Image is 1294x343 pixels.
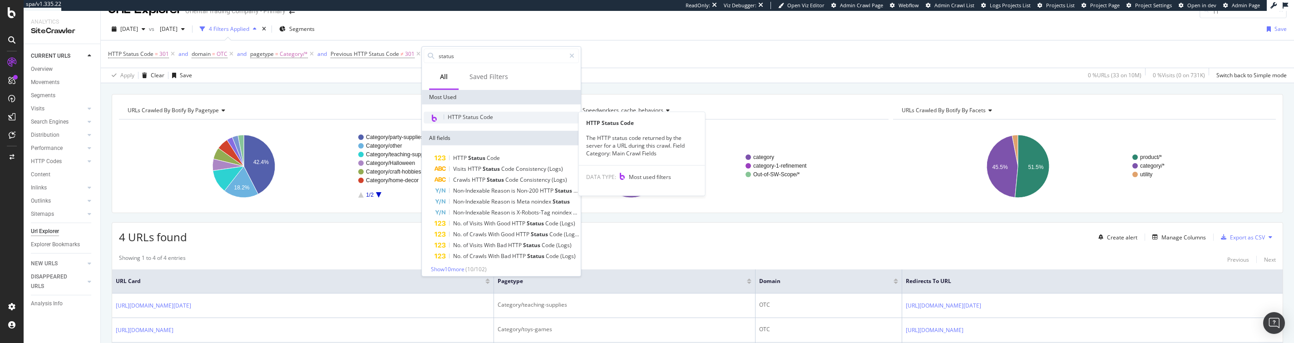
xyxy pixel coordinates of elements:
span: is [511,198,517,205]
div: CURRENT URLS [31,51,70,61]
div: NEW URLS [31,259,58,268]
span: pagetype [498,277,733,285]
span: of [463,252,469,260]
span: Status [468,154,487,162]
div: All fields [422,131,581,145]
div: Switch back to Simple mode [1216,71,1287,79]
div: Manage Columns [1161,234,1206,241]
text: Category/home-decor [366,177,419,184]
a: Logs Projects List [981,2,1031,9]
div: Save [180,71,192,79]
div: Performance [31,144,63,153]
span: noindex [552,209,577,216]
span: Non-Indexable [453,187,491,194]
a: Visits [31,104,85,114]
div: Explorer Bookmarks [31,240,80,249]
div: Oriental Trading Company - Primary [185,6,286,15]
div: Sitemaps [31,209,54,219]
div: Content [31,170,50,179]
span: HTTP [468,165,483,173]
svg: A chart. [893,127,1274,206]
span: Status [483,165,501,173]
text: category-1-refinement [753,163,807,169]
div: Segments [31,91,55,100]
span: Bad [501,252,512,260]
text: utility [1140,171,1152,178]
span: Non-Indexable [453,209,491,216]
span: No. [453,219,463,227]
span: HTTP Status Code [448,113,493,121]
span: Admin Page [1232,2,1260,9]
span: vs [149,25,156,33]
span: URLs Crawled By Botify By facets [902,106,986,114]
a: Open Viz Editor [778,2,825,9]
a: [URL][DOMAIN_NAME][DATE] [906,301,981,310]
div: SiteCrawler [31,26,93,36]
span: Status [531,230,549,238]
span: No. [453,230,463,238]
button: and [237,50,247,58]
span: Code [501,165,516,173]
span: Reason [491,209,511,216]
a: Movements [31,78,94,87]
span: With [488,230,501,238]
a: DISAPPEARED URLS [31,272,85,291]
span: Status [553,198,570,205]
span: Non-200 [517,187,540,194]
input: Search by field name [438,49,565,63]
text: Category/Halloween [366,160,415,166]
span: Consistency [520,176,552,184]
div: 0 % URLs ( 33 on 10M ) [1088,71,1141,79]
div: and [317,50,327,58]
span: URLs Crawled By Botify By speedworkers_cache_behaviors [515,106,663,114]
div: Most Used [422,90,581,104]
span: Most used filters [629,173,671,181]
text: Category/party-supplies/* [366,134,427,140]
span: of [463,241,469,249]
span: (Logs) [552,176,567,184]
div: A chart. [506,127,887,206]
a: Analysis Info [31,299,94,308]
a: CURRENT URLS [31,51,85,61]
span: HTTP [516,230,531,238]
a: [URL][DOMAIN_NAME] [116,326,173,335]
span: URL Card [116,277,483,285]
span: 301 [405,48,415,60]
div: Overview [31,65,53,74]
span: Projects List [1046,2,1075,9]
span: Non-Indexable [453,198,491,205]
span: No. [453,241,463,249]
text: 18.2% [234,184,250,191]
span: domain [759,277,880,285]
a: Admin Crawl Page [831,2,883,9]
div: 0 % Visits ( 0 on 731K ) [1153,71,1205,79]
text: 51.5% [1028,164,1044,170]
span: = [275,50,278,58]
a: Performance [31,144,85,153]
span: With [488,252,501,260]
a: Url Explorer [31,227,94,236]
span: URLs Crawled By Botify By pagetype [128,106,219,114]
span: (Logs) [548,165,563,173]
span: Status [523,241,542,249]
div: Save [1274,25,1287,33]
span: HTTP [512,219,527,227]
text: product/* [1140,154,1162,160]
div: HTTP Codes [31,157,62,166]
a: NEW URLS [31,259,85,268]
span: Project Page [1090,2,1120,9]
span: HTTP [472,176,487,184]
span: Previous HTTP Status Code [331,50,399,58]
a: Overview [31,65,94,74]
span: Consistency [516,165,548,173]
div: OTC [759,325,899,333]
span: Crawls [453,176,472,184]
button: Save [1263,22,1287,36]
span: Redirects to URL [906,277,1265,285]
a: Sitemaps [31,209,85,219]
div: Apply [120,71,134,79]
span: Code [487,154,500,162]
span: Open Viz Editor [787,2,825,9]
button: Export as CSV [1217,230,1265,244]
